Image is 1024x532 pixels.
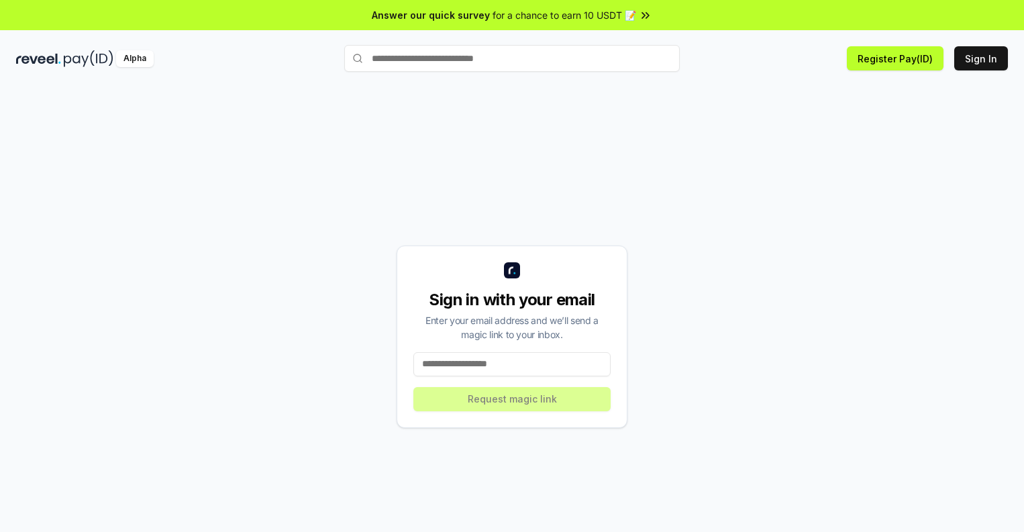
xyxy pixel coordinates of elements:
div: Alpha [116,50,154,67]
img: pay_id [64,50,113,67]
img: reveel_dark [16,50,61,67]
div: Sign in with your email [413,289,611,311]
button: Register Pay(ID) [847,46,943,70]
button: Sign In [954,46,1008,70]
span: for a chance to earn 10 USDT 📝 [493,8,636,22]
img: logo_small [504,262,520,278]
span: Answer our quick survey [372,8,490,22]
div: Enter your email address and we’ll send a magic link to your inbox. [413,313,611,341]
